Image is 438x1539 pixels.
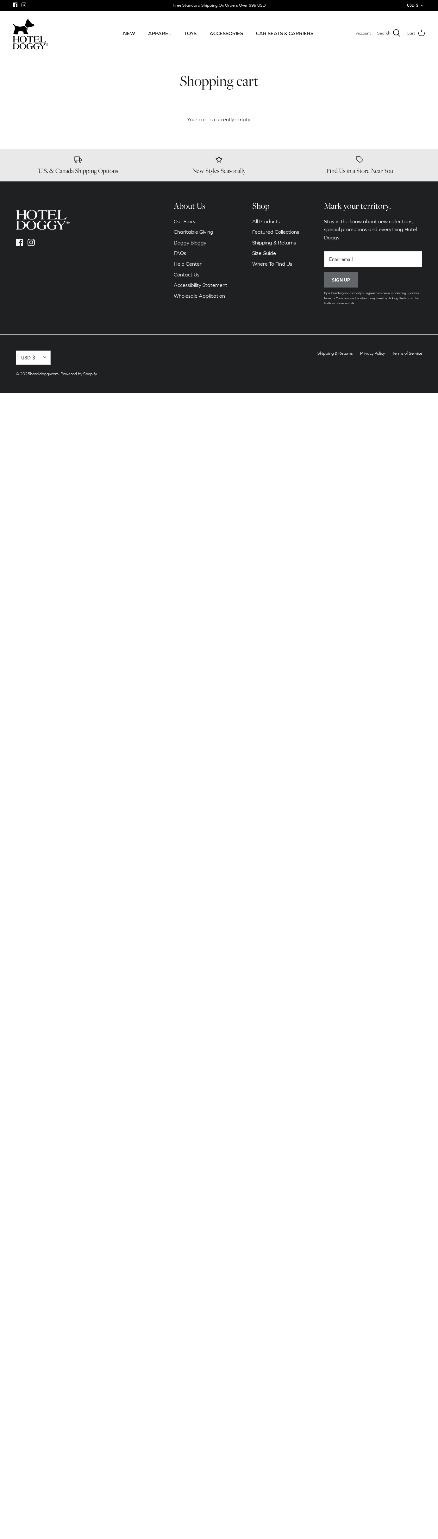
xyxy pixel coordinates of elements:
a: Powered by Shopify [60,371,97,376]
div: Secondary navigation [167,200,234,312]
button: USD $ [16,351,51,365]
a: Size Guide [252,250,276,256]
a: Contact Us [174,272,199,277]
a: ACCESSORIES [204,22,249,44]
a: Accessibility Statement [174,282,227,288]
a: FAQs [174,250,186,256]
a: U.S. & Canada Shipping Options [13,155,144,175]
a: TOYS [178,22,202,44]
ul: Secondary navigation [314,351,425,359]
span: Cart [407,30,415,37]
a: hoteldoggycom [13,17,48,49]
a: NEW [117,22,141,44]
h6: U.S. & Canada Shipping Options [13,167,144,175]
a: Facebook [13,3,17,7]
a: Free Standard Shipping On Orders Over $99 USD [173,1,266,10]
a: Terms of Service [392,351,422,356]
h6: New Styles Seasonally [153,167,285,175]
a: Shipping & Returns [252,240,296,245]
span: © 2025 . [16,371,59,376]
h6: Mark your territory. [324,200,422,211]
a: Charitable Giving [174,229,213,235]
a: Facebook [16,239,23,246]
h1: Shopping cart [13,72,425,90]
a: Find Us in a Store Near You [294,155,425,175]
div: Primary navigation [94,22,342,44]
a: Our Story [174,218,196,224]
a: Cart [407,29,425,37]
p: Stay in the know about new collections, special promotions and everything Hotel Doggy. [324,218,422,242]
h6: Shop [252,200,299,211]
p: Your cart is currently empty. [13,116,425,124]
span: Account [356,31,371,35]
a: Privacy Policy [360,351,385,356]
input: Email [324,251,422,267]
span: Search [377,30,390,37]
div: Secondary navigation [246,200,305,312]
div: Free Standard Shipping On Orders Over $99 USD [173,3,266,8]
a: APPAREL [142,22,177,44]
h6: Find Us in a Store Near You [294,167,425,175]
a: Featured Collections [252,229,299,235]
a: Shipping & Returns [317,351,353,356]
a: Search [377,29,400,37]
a: Doggy Bloggy [174,240,206,245]
img: hoteldoggycom [13,36,48,49]
a: All Products [252,218,280,224]
h6: About Us [174,200,227,211]
button: Sign up [324,272,358,288]
a: Instagram [28,239,35,246]
img: dog-icon.svg [13,17,35,36]
img: hoteldoggycom [16,210,70,230]
a: Where To Find Us [252,261,292,267]
a: Instagram [22,3,26,7]
a: hoteldoggycom [30,371,59,376]
p: By submitting your email you agree to receive marketing updates from us. You can unsubscribe at a... [324,291,422,306]
a: Account [356,30,371,37]
a: Help Center [174,261,202,267]
a: CAR SEATS & CARRIERS [250,22,319,44]
a: Wholesale Application [174,293,225,299]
